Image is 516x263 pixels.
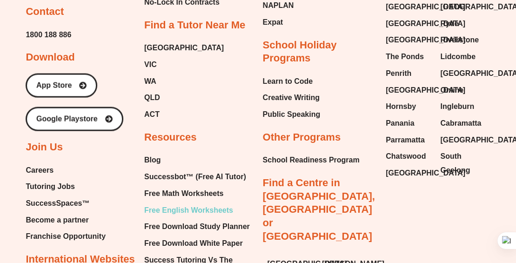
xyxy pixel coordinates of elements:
a: [GEOGRAPHIC_DATA] [386,83,431,97]
h2: Other Programs [263,130,341,144]
span: Careers [26,163,54,177]
span: QLD [144,90,160,104]
span: Parramatta [386,133,425,147]
a: ACT [144,107,224,121]
span: Ingleburn [440,99,474,113]
span: ACT [144,107,160,121]
a: [GEOGRAPHIC_DATA] [144,40,224,54]
span: VIC [144,57,157,71]
a: Lidcombe [440,49,485,63]
a: Tutoring Jobs [26,179,106,193]
a: 1800 188 886 [26,27,71,41]
a: Free Math Worksheets [144,186,254,200]
span: Blog [144,153,161,167]
span: WA [144,74,156,88]
a: Cabramatta [440,116,485,130]
a: SuccessSpaces™ [26,196,106,210]
span: Free Download Study Planner [144,219,250,233]
a: [GEOGRAPHIC_DATA] [440,133,485,147]
a: WA [144,74,224,88]
span: [GEOGRAPHIC_DATA] [386,33,465,47]
a: Online [440,83,485,97]
span: Free English Worksheets [144,203,233,217]
a: Careers [26,163,106,177]
a: Hornsby [386,99,431,113]
span: Google Playstore [36,115,98,122]
iframe: Chat Widget [357,158,516,263]
a: Riverstone [440,33,485,47]
a: [GEOGRAPHIC_DATA] [386,16,431,30]
h2: Contact [26,5,64,18]
span: Chatswood [386,149,426,163]
span: Free Download White Paper [144,236,243,250]
a: Ryde [440,16,485,30]
a: Creative Writing [263,90,321,104]
a: VIC [144,57,224,71]
span: Penrith [386,66,411,80]
span: [GEOGRAPHIC_DATA] [386,83,465,97]
span: Online [440,83,463,97]
span: Tutoring Jobs [26,179,74,193]
span: SuccessSpaces™ [26,196,89,210]
span: The Ponds [386,49,424,63]
a: Chatswood [386,149,431,163]
a: QLD [144,90,224,104]
span: Expat [263,15,283,29]
span: Creative Writing [263,90,320,104]
span: Cabramatta [440,116,481,130]
a: App Store [26,73,97,97]
h2: Resources [144,130,197,144]
a: Panania [386,116,431,130]
a: Penrith [386,66,431,80]
a: Parramatta [386,133,431,147]
span: Hornsby [386,99,416,113]
a: Find a Centre in [GEOGRAPHIC_DATA], [GEOGRAPHIC_DATA] or [GEOGRAPHIC_DATA] [263,176,375,241]
span: Successbot™ (Free AI Tutor) [144,169,246,183]
span: App Store [36,81,72,89]
h2: Download [26,50,74,64]
h2: School Holiday Programs [263,38,372,65]
a: Public Speaking [263,107,321,121]
span: Panania [386,116,414,130]
h2: Join Us [26,140,62,154]
a: [GEOGRAPHIC_DATA] [440,66,485,80]
h2: Find a Tutor Near Me [144,18,245,32]
a: Free Download White Paper [144,236,254,250]
a: Google Playstore [26,107,123,131]
span: Free Math Worksheets [144,186,223,200]
a: Free English Worksheets [144,203,254,217]
a: Blog [144,153,254,167]
a: School Readiness Program [263,153,360,167]
span: Become a partner [26,213,88,227]
a: Expat [263,15,308,29]
span: Learn to Code [263,74,313,88]
span: [GEOGRAPHIC_DATA] [386,16,465,30]
span: Ryde [440,16,458,30]
a: South Geelong [440,149,485,176]
a: Ingleburn [440,99,485,113]
a: Free Download Study Planner [144,219,254,233]
a: Become a partner [26,213,106,227]
span: Riverstone [440,33,479,47]
a: The Ponds [386,49,431,63]
a: Successbot™ (Free AI Tutor) [144,169,254,183]
span: Lidcombe [440,49,476,63]
a: Franchise Opportunity [26,229,106,243]
a: [GEOGRAPHIC_DATA] [386,33,431,47]
a: Learn to Code [263,74,321,88]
